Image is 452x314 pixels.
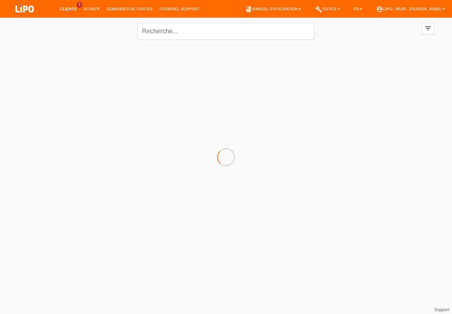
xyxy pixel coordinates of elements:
[138,23,314,40] input: Recherche...
[56,7,80,11] a: Clients
[103,7,156,11] a: Demandes de cartes
[77,2,82,8] span: 3
[434,307,449,312] a: Support
[80,7,103,11] a: Achats
[311,7,343,11] a: buildOutils ▾
[373,7,448,11] a: account_circleLIPO - Muri - [PERSON_NAME] ▾
[156,7,203,11] a: Courriel Support
[7,15,42,20] a: LIPO pay
[350,7,366,11] a: FR ▾
[242,7,304,11] a: bookManuel d’utilisation ▾
[376,6,383,13] i: account_circle
[245,6,252,13] i: book
[424,24,432,32] i: filter_list
[315,6,322,13] i: build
